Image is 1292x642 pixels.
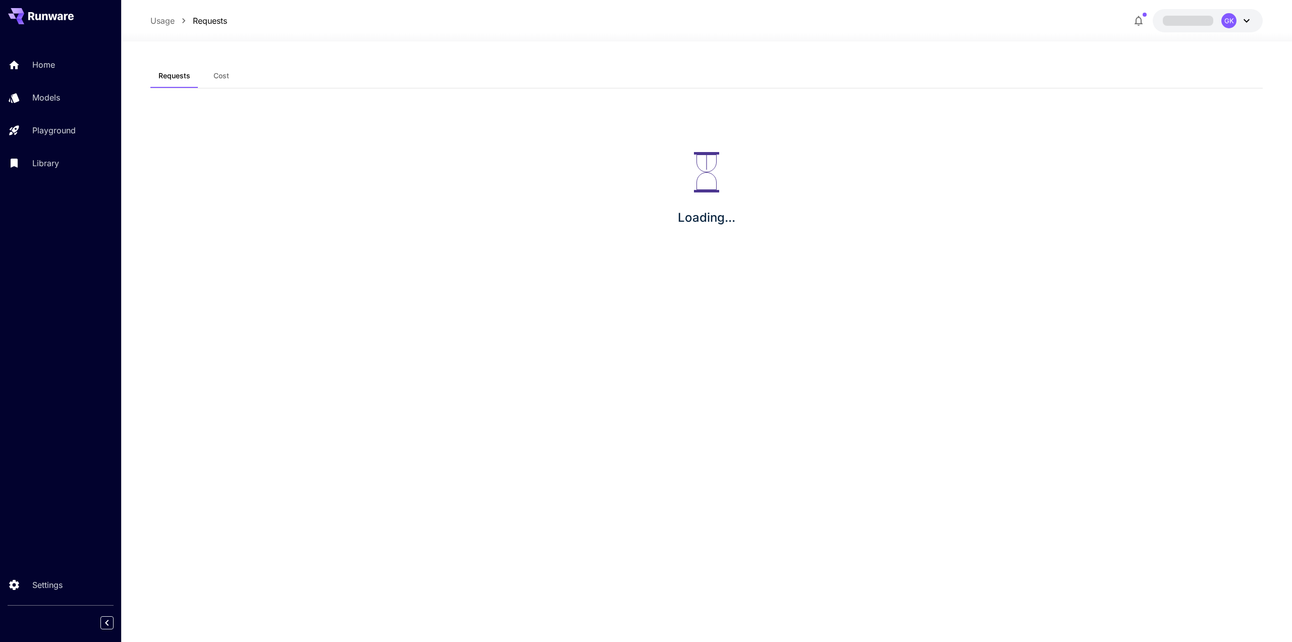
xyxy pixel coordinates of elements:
[108,614,121,632] div: Collapse sidebar
[150,15,175,27] a: Usage
[32,157,59,169] p: Library
[193,15,227,27] a: Requests
[1221,13,1236,28] div: GK
[32,91,60,104] p: Models
[150,15,227,27] nav: breadcrumb
[213,71,229,80] span: Cost
[32,124,76,136] p: Playground
[1153,9,1263,32] button: GK
[32,59,55,71] p: Home
[678,209,735,227] p: Loading...
[32,579,63,591] p: Settings
[158,71,190,80] span: Requests
[100,616,114,629] button: Collapse sidebar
